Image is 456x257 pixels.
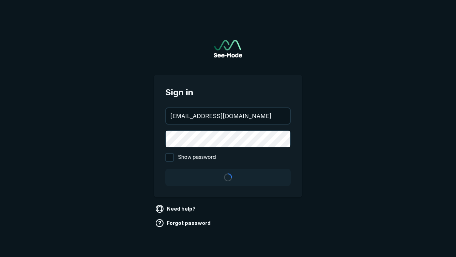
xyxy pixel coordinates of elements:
input: your@email.com [166,108,290,124]
a: Forgot password [154,217,213,229]
a: Need help? [154,203,198,215]
span: Sign in [165,86,291,99]
a: Go to sign in [214,40,242,57]
img: See-Mode Logo [214,40,242,57]
span: Show password [178,153,216,162]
